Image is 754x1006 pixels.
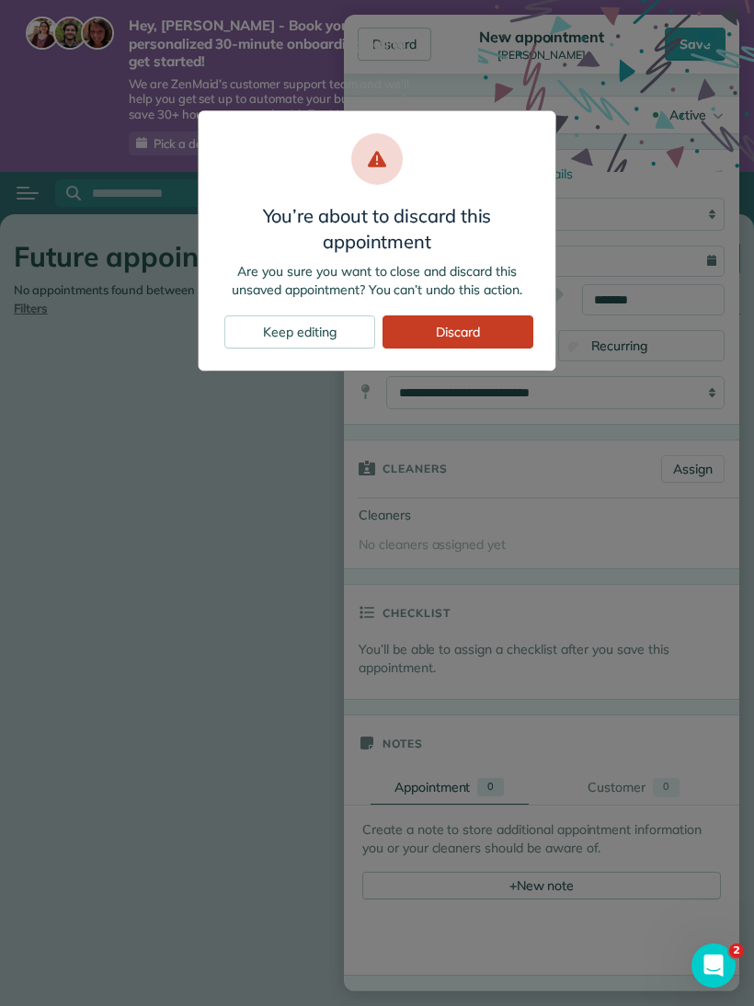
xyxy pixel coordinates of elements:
[729,943,744,958] span: 2
[691,943,736,988] iframe: Intercom live chat
[383,315,533,349] div: Discard
[221,262,533,299] p: Are you sure you want to close and discard this unsaved appointment? You can’t undo this action.
[224,315,375,349] div: Keep editing
[221,203,533,255] h3: You’re about to discard this appointment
